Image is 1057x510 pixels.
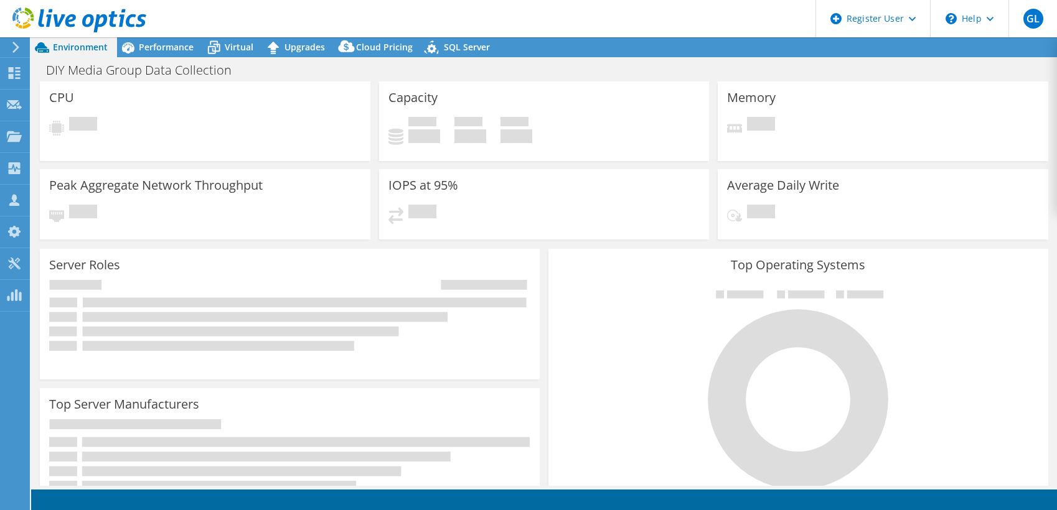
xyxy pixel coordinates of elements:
[408,129,440,143] h4: 0 GiB
[49,258,120,272] h3: Server Roles
[49,397,199,411] h3: Top Server Manufacturers
[388,91,438,104] h3: Capacity
[727,91,776,104] h3: Memory
[356,41,413,53] span: Cloud Pricing
[500,129,532,143] h4: 0 GiB
[69,117,97,134] span: Pending
[558,258,1039,272] h3: Top Operating Systems
[454,129,486,143] h4: 0 GiB
[49,91,74,104] h3: CPU
[1023,9,1043,29] span: GL
[225,41,253,53] span: Virtual
[500,117,528,129] span: Total
[727,178,839,192] h3: Average Daily Write
[946,13,957,24] svg: \n
[53,41,108,53] span: Environment
[454,117,482,129] span: Free
[747,117,775,134] span: Pending
[284,41,325,53] span: Upgrades
[444,41,490,53] span: SQL Server
[49,178,263,192] h3: Peak Aggregate Network Throughput
[40,63,251,77] h1: DIY Media Group Data Collection
[408,205,436,221] span: Pending
[139,41,194,53] span: Performance
[408,117,436,129] span: Used
[388,178,458,192] h3: IOPS at 95%
[69,205,97,221] span: Pending
[747,205,775,221] span: Pending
